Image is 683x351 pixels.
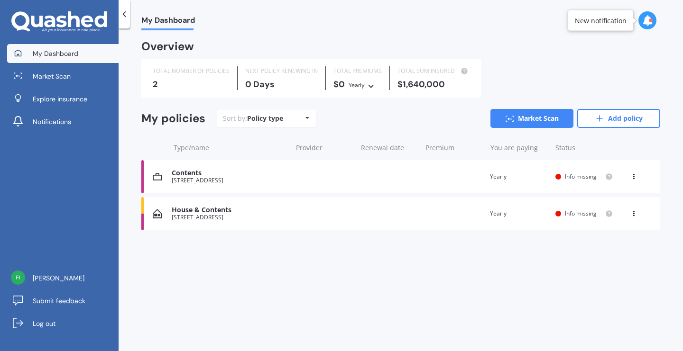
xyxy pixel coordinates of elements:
[172,206,287,214] div: House & Contents
[7,314,119,333] a: Log out
[153,80,230,89] div: 2
[245,80,318,89] div: 0 Days
[565,209,597,217] span: Info missing
[33,117,71,126] span: Notifications
[153,209,162,218] img: House & Contents
[333,80,382,90] div: $0
[7,44,119,63] a: My Dashboard
[172,177,287,184] div: [STREET_ADDRESS]
[33,296,85,306] span: Submit feedback
[153,172,162,181] img: Contents
[565,172,597,180] span: Info missing
[172,214,287,221] div: [STREET_ADDRESS]
[245,66,318,76] div: NEXT POLICY RENEWING IN
[7,291,119,310] a: Submit feedback
[575,16,627,25] div: New notification
[7,67,119,86] a: Market Scan
[247,114,283,123] div: Policy type
[349,81,365,90] div: Yearly
[333,66,382,76] div: TOTAL PREMIUMS
[490,143,548,153] div: You are paying
[296,143,353,153] div: Provider
[33,94,87,104] span: Explore insurance
[490,109,573,128] a: Market Scan
[172,169,287,177] div: Contents
[33,49,78,58] span: My Dashboard
[141,16,195,28] span: My Dashboard
[153,66,230,76] div: TOTAL NUMBER OF POLICIES
[577,109,660,128] a: Add policy
[397,66,470,76] div: TOTAL SUM INSURED
[7,112,119,131] a: Notifications
[33,273,84,283] span: [PERSON_NAME]
[361,143,418,153] div: Renewal date
[7,90,119,108] a: Explore insurance
[490,209,547,218] div: Yearly
[33,319,55,328] span: Log out
[425,143,483,153] div: Premium
[397,80,470,89] div: $1,640,000
[141,112,205,126] div: My policies
[490,172,547,181] div: Yearly
[223,114,283,123] div: Sort by:
[7,269,119,288] a: [PERSON_NAME]
[555,143,613,153] div: Status
[11,270,25,285] img: 2bf9bfc61ea408427efd7daf53cd7649
[33,72,71,81] span: Market Scan
[141,42,194,51] div: Overview
[174,143,288,153] div: Type/name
